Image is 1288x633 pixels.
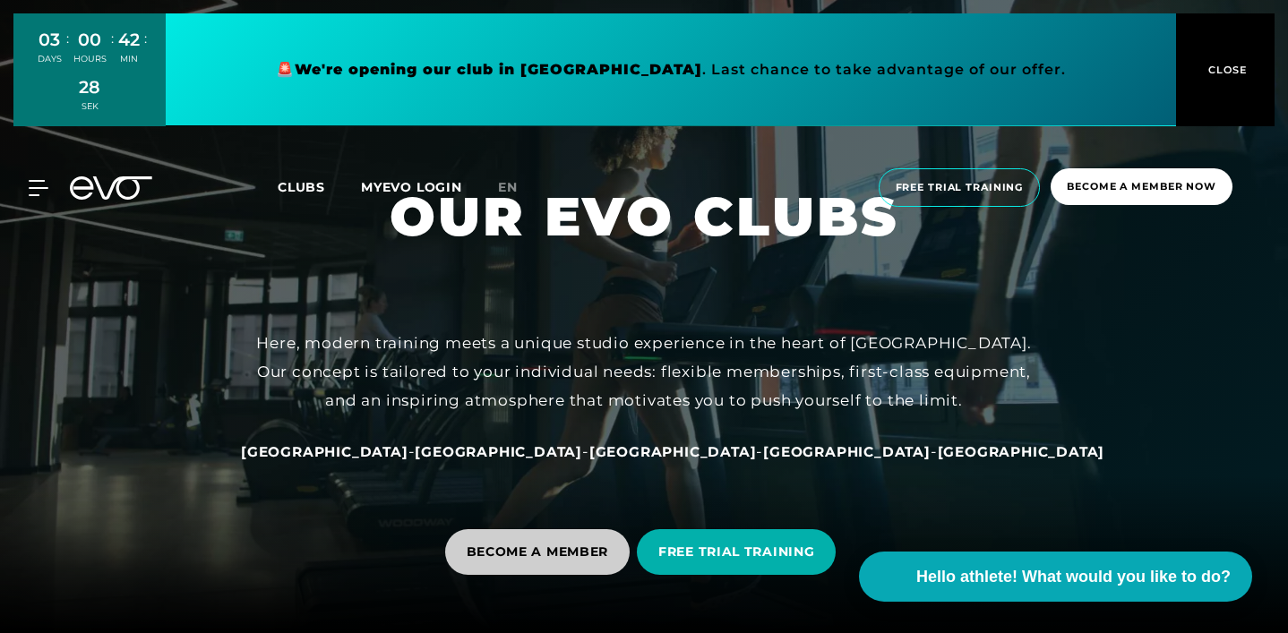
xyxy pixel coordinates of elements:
font: DAYS [38,54,62,64]
font: - [408,442,416,460]
a: BECOME A MEMBER [445,516,638,588]
font: MIN [120,54,138,64]
a: MYEVO LOGIN [361,179,462,195]
a: [GEOGRAPHIC_DATA] [763,442,931,460]
a: Become a member now [1045,168,1238,207]
a: [GEOGRAPHIC_DATA] [938,442,1105,460]
font: en [498,179,518,195]
a: [GEOGRAPHIC_DATA] [241,442,408,460]
a: Clubs [278,178,361,195]
font: FREE TRIAL TRAINING [658,543,814,560]
a: FREE TRIAL TRAINING [637,516,843,588]
font: BECOME A MEMBER [467,543,609,560]
font: Hello athlete! What would you like to do? [916,568,1231,586]
font: SEK [82,101,99,111]
a: [GEOGRAPHIC_DATA] [415,442,582,460]
font: 42 [118,29,140,50]
font: 28 [79,76,100,98]
font: - [582,442,589,460]
button: CLOSE [1176,13,1275,126]
font: 00 [78,29,101,50]
font: - [931,442,938,460]
font: - [756,442,763,460]
font: Become a member now [1067,180,1216,192]
font: : [144,30,147,47]
button: Hello athlete! What would you like to do? [859,552,1252,602]
font: : [66,30,69,47]
a: Free trial training [873,168,1046,207]
font: Here, modern training meets a unique studio experience in the heart of [GEOGRAPHIC_DATA]. Our con... [256,334,1031,410]
font: CLOSE [1208,64,1248,76]
font: Clubs [278,179,325,195]
font: 03 [39,29,60,50]
font: : [111,30,114,47]
a: [GEOGRAPHIC_DATA] [589,442,757,460]
a: en [498,177,539,198]
font: Free trial training [896,181,1024,193]
font: HOURS [73,54,107,64]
